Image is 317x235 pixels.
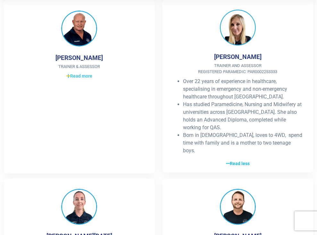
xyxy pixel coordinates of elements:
[220,189,256,225] img: Nathan Seidel
[61,11,97,46] img: Jens Hojby
[14,72,145,80] a: Read more
[66,73,92,80] span: Read more
[214,53,262,61] h4: [PERSON_NAME]
[183,131,303,155] li: Born in [DEMOGRAPHIC_DATA], loves to 4WD, spend time with family and is a mother to two teenage b...
[226,160,250,167] span: Read less
[183,101,303,131] li: Has studied Paramedicine, Nursing and Midwifery at universities across [GEOGRAPHIC_DATA]. She als...
[61,189,97,225] img: Sophie Lucia Griffiths
[173,160,303,167] a: Read less
[14,63,145,70] span: Trainer & Assessor
[220,10,256,46] img: Jolene Moss
[183,78,303,101] li: Over 22 years of experience in healthcare, specialising in emergency and non-emergency healthcare...
[173,63,303,75] span: Trainer and Assessor Registered Paramedic: PAR0002253333
[55,54,103,62] h4: [PERSON_NAME]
